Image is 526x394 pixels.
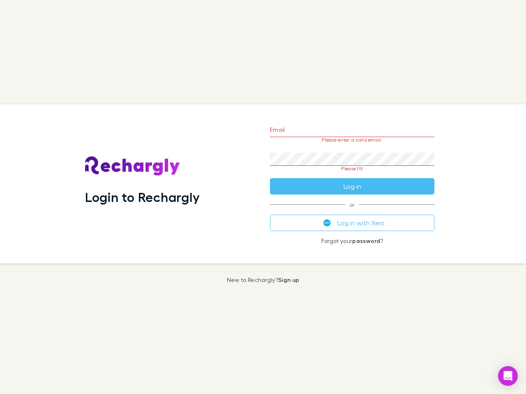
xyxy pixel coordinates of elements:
p: New to Rechargly? [227,277,300,283]
button: Log in [270,178,434,195]
a: Sign up [278,276,299,283]
a: password [352,237,380,244]
p: Forgot your ? [270,238,434,244]
div: Open Intercom Messenger [498,366,518,386]
p: Please enter a valid email. [270,137,434,143]
img: Rechargly's Logo [85,156,180,176]
img: Xero's logo [323,219,331,227]
p: Please fill [270,166,434,172]
button: Log in with Xero [270,215,434,231]
h1: Login to Rechargly [85,189,200,205]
